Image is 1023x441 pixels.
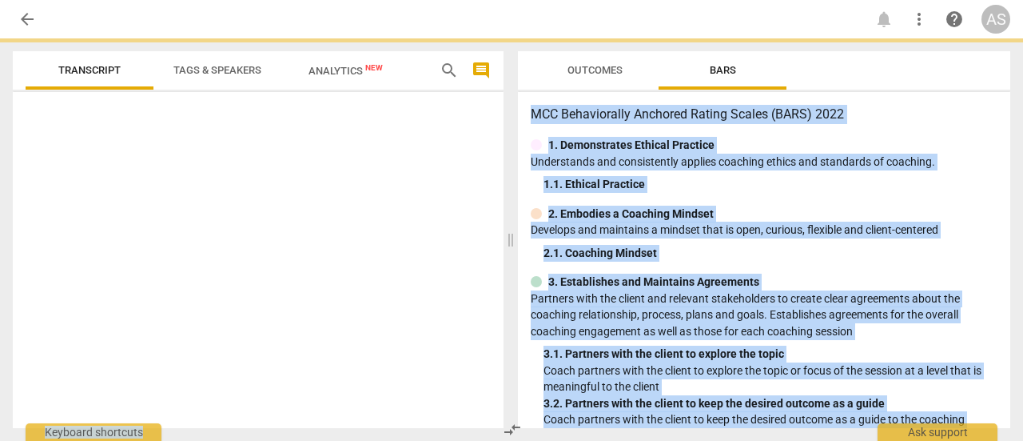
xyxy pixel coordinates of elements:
button: Show/Hide comments [468,58,494,83]
span: New [365,63,383,72]
div: 3. 2. Partners with the client to keep the desired outcome as a guide [543,395,997,412]
span: help [945,10,964,29]
div: Ask support [878,423,997,441]
span: search [440,61,459,80]
div: 1. 1. Ethical Practice [543,176,997,193]
span: more_vert [910,10,929,29]
span: comment [472,61,491,80]
h3: MCC Behaviorally Anchored Rating Scales (BARS) 2022 [531,105,997,124]
span: Outcomes [567,64,623,76]
span: Analytics [308,65,383,77]
span: arrow_back [18,10,37,29]
span: Transcript [58,64,121,76]
p: Partners with the client and relevant stakeholders to create clear agreements about the coaching ... [531,291,997,340]
p: Understands and consistently applies coaching ethics and standards of coaching. [531,154,997,170]
div: Keyboard shortcuts [26,423,161,441]
span: compare_arrows [503,420,522,439]
div: 3. 1. Partners with the client to explore the topic [543,346,997,363]
button: AS [981,5,1010,34]
a: Help [940,5,969,34]
p: Coach partners with the client to explore the topic or focus of the session at a level that is me... [543,363,997,395]
p: 3. Establishes and Maintains Agreements [548,274,759,291]
p: 2. Embodies a Coaching Mindset [548,206,714,223]
span: Bars [710,64,736,76]
span: Tags & Speakers [173,64,261,76]
button: Search [436,58,462,83]
p: 1. Demonstrates Ethical Practice [548,137,715,154]
p: Develops and maintains a mindset that is open, curious, flexible and client-centered [531,222,997,239]
div: 2. 1. Coaching Mindset [543,245,997,262]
